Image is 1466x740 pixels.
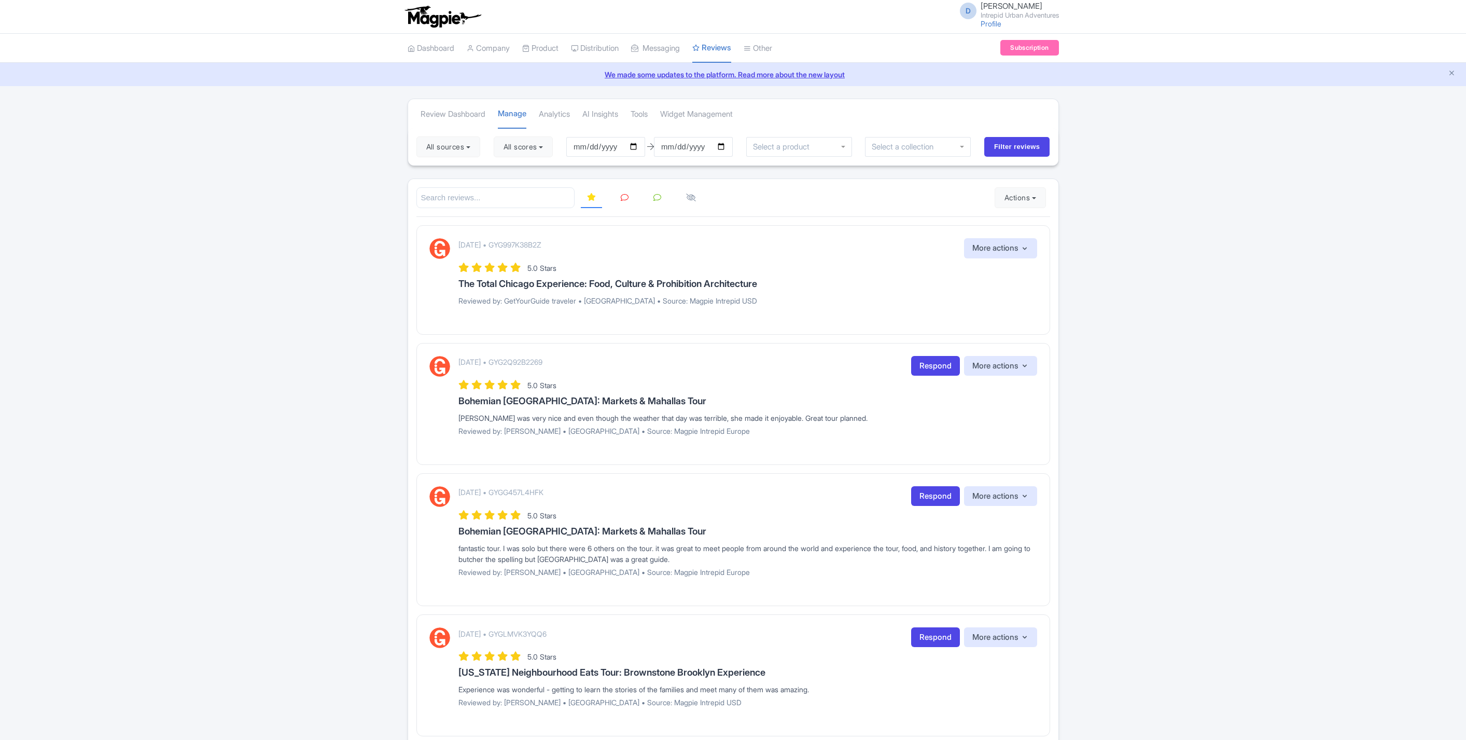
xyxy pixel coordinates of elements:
[964,238,1037,258] button: More actions
[527,264,556,272] span: 5.0 Stars
[6,69,1460,80] a: We made some updates to the platform. Read more about the new layout
[995,187,1046,208] button: Actions
[631,34,680,63] a: Messaging
[660,100,733,129] a: Widget Management
[408,34,454,63] a: Dashboard
[421,100,485,129] a: Review Dashboard
[429,238,450,259] img: GetYourGuide Logo
[527,511,556,520] span: 5.0 Stars
[467,34,510,63] a: Company
[984,137,1050,157] input: Filter reviews
[522,34,559,63] a: Product
[911,356,960,376] a: Respond
[458,487,543,498] p: [DATE] • GYGG457L4HFK
[964,486,1037,506] button: More actions
[911,627,960,648] a: Respond
[458,684,1037,695] div: Experience was wonderful - getting to learn the stories of the families and meet many of them was...
[527,381,556,390] span: 5.0 Stars
[539,100,570,129] a: Analytics
[416,136,480,157] button: All sources
[494,136,553,157] button: All scores
[458,279,1037,289] h3: The Total Chicago Experience: Food, Culture & Prohibition Architecture
[960,3,976,19] span: D
[458,567,1037,578] p: Reviewed by: [PERSON_NAME] • [GEOGRAPHIC_DATA] • Source: Magpie Intrepid Europe
[458,239,541,250] p: [DATE] • GYG997K38B2Z
[1000,40,1058,56] a: Subscription
[458,396,1037,406] h3: Bohemian [GEOGRAPHIC_DATA]: Markets & Mahallas Tour
[911,486,960,506] a: Respond
[416,187,575,209] input: Search reviews...
[429,627,450,648] img: GetYourGuide Logo
[582,100,618,129] a: AI Insights
[981,1,1042,11] span: [PERSON_NAME]
[964,627,1037,648] button: More actions
[964,356,1037,376] button: More actions
[458,426,1037,436] p: Reviewed by: [PERSON_NAME] • [GEOGRAPHIC_DATA] • Source: Magpie Intrepid Europe
[1448,68,1456,80] button: Close announcement
[981,12,1059,19] small: Intrepid Urban Adventures
[981,19,1001,28] a: Profile
[458,628,547,639] p: [DATE] • GYGLMVK3YQQ6
[954,2,1059,19] a: D [PERSON_NAME] Intrepid Urban Adventures
[872,142,941,152] input: Select a collection
[498,100,526,129] a: Manage
[429,486,450,507] img: GetYourGuide Logo
[458,413,1037,423] div: [PERSON_NAME] was very nice and even though the weather that day was terrible, she made it enjoya...
[458,295,1037,306] p: Reviewed by: GetYourGuide traveler • [GEOGRAPHIC_DATA] • Source: Magpie Intrepid USD
[692,34,731,63] a: Reviews
[458,697,1037,708] p: Reviewed by: [PERSON_NAME] • [GEOGRAPHIC_DATA] • Source: Magpie Intrepid USD
[458,526,1037,537] h3: Bohemian [GEOGRAPHIC_DATA]: Markets & Mahallas Tour
[458,667,1037,678] h3: [US_STATE] Neighbourhood Eats Tour: Brownstone Brooklyn Experience
[402,5,483,28] img: logo-ab69f6fb50320c5b225c76a69d11143b.png
[753,142,815,152] input: Select a product
[429,356,450,377] img: GetYourGuide Logo
[744,34,772,63] a: Other
[631,100,648,129] a: Tools
[571,34,619,63] a: Distribution
[527,652,556,661] span: 5.0 Stars
[458,543,1037,565] div: fantastic tour. I was solo but there were 6 others on the tour. it was great to meet people from ...
[458,357,542,367] p: [DATE] • GYG2Q92B2269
